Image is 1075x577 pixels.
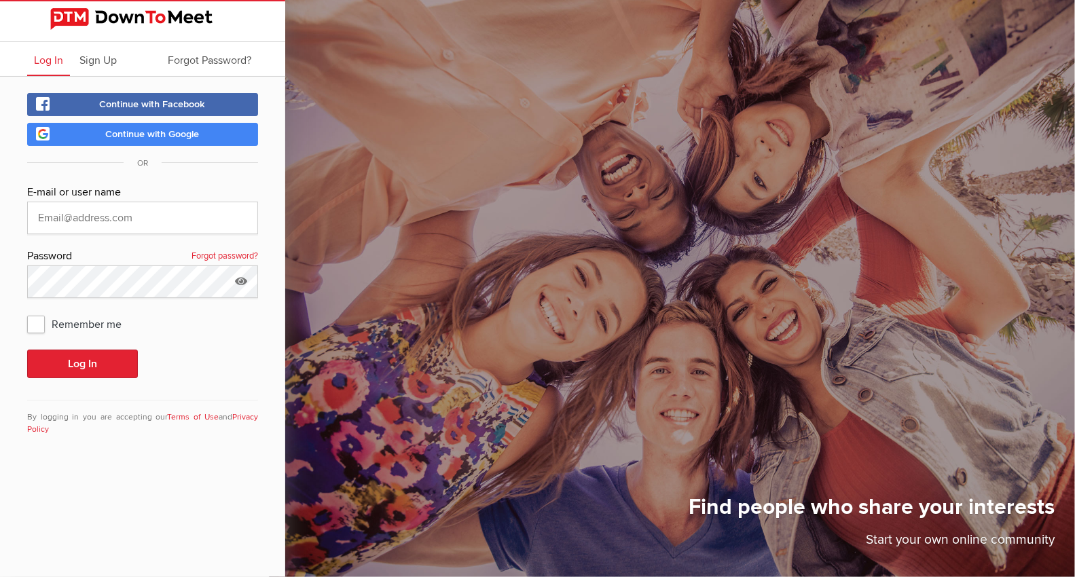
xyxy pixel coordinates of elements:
[168,412,219,422] a: Terms of Use
[27,248,258,265] div: Password
[34,54,63,67] span: Log In
[27,312,135,336] span: Remember me
[27,184,258,202] div: E-mail or user name
[161,42,258,76] a: Forgot Password?
[124,158,162,168] span: OR
[689,530,1055,557] p: Start your own online community
[27,123,258,146] a: Continue with Google
[192,248,258,265] a: Forgot password?
[99,98,205,110] span: Continue with Facebook
[27,202,258,234] input: Email@address.com
[50,8,235,30] img: DownToMeet
[168,54,251,67] span: Forgot Password?
[689,494,1055,530] h1: Find people who share your interests
[105,128,199,140] span: Continue with Google
[27,350,138,378] button: Log In
[79,54,117,67] span: Sign Up
[27,400,258,436] div: By logging in you are accepting our and
[73,42,124,76] a: Sign Up
[27,42,70,76] a: Log In
[27,93,258,116] a: Continue with Facebook
[27,412,258,434] a: Privacy Policy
